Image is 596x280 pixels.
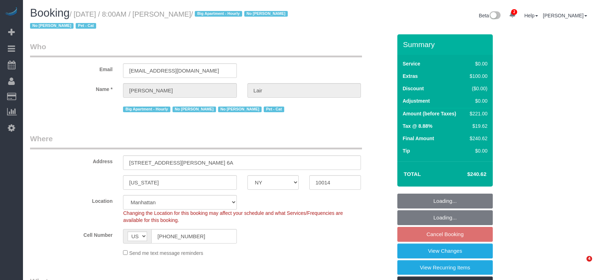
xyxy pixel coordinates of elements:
[123,210,343,223] span: Changing the Location for this booking may affect your schedule and what Services/Frequencies are...
[25,195,118,205] label: Location
[151,229,236,244] input: Cell Number
[30,10,290,30] small: / [DATE] / 8:00AM / [PERSON_NAME]
[404,171,421,177] strong: Total
[25,155,118,165] label: Address
[403,122,432,130] label: Tax @ 8.88%
[30,133,362,149] legend: Where
[467,122,487,130] div: $19.62
[4,7,18,17] img: Automaid Logo
[467,147,487,154] div: $0.00
[506,7,519,23] a: 2
[30,23,74,29] span: No [PERSON_NAME]
[524,13,538,18] a: Help
[247,83,361,98] input: Last Name
[30,41,362,57] legend: Who
[173,107,216,112] span: No [PERSON_NAME]
[543,13,587,18] a: [PERSON_NAME]
[218,107,262,112] span: No [PERSON_NAME]
[467,110,487,117] div: $221.00
[76,23,96,29] span: Pet - Cat
[129,250,203,256] span: Send me text message reminders
[467,60,487,67] div: $0.00
[123,175,236,190] input: City
[467,85,487,92] div: ($0.00)
[30,7,70,19] span: Booking
[403,147,410,154] label: Tip
[123,83,236,98] input: First Name
[479,13,501,18] a: Beta
[467,73,487,80] div: $100.00
[264,107,284,112] span: Pet - Cat
[403,97,430,104] label: Adjustment
[572,256,589,273] iframe: Intercom live chat
[397,244,493,258] a: View Changes
[511,9,517,15] span: 2
[123,63,236,78] input: Email
[403,135,434,142] label: Final Amount
[309,175,361,190] input: Zip Code
[195,11,242,17] span: Big Apartment - Hourly
[244,11,288,17] span: No [PERSON_NAME]
[397,260,493,275] a: View Recurring Items
[467,135,487,142] div: $240.62
[403,110,456,117] label: Amount (before Taxes)
[403,85,424,92] label: Discount
[403,73,418,80] label: Extras
[123,107,170,112] span: Big Apartment - Hourly
[467,97,487,104] div: $0.00
[446,171,486,177] h4: $240.62
[25,229,118,239] label: Cell Number
[25,83,118,93] label: Name *
[403,40,489,48] h3: Summary
[489,11,501,21] img: New interface
[586,256,592,262] span: 4
[403,60,420,67] label: Service
[25,63,118,73] label: Email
